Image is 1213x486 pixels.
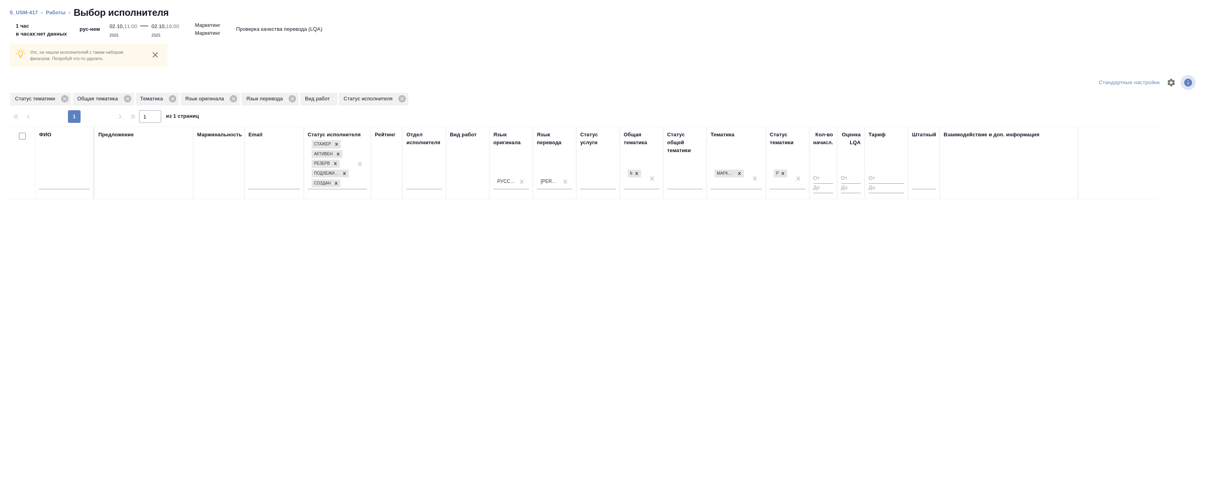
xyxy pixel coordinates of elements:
[628,170,632,178] div: Маркетинг
[16,22,67,30] p: 1 час
[869,174,904,184] input: От
[98,131,134,139] div: Предложение
[140,19,148,40] div: —
[248,131,262,139] div: Email
[124,23,137,29] p: 11:00
[627,169,642,179] div: Маркетинг
[311,149,343,159] div: Стажер, Активен, Резерв, Подлежит внедрению, Создан
[241,93,299,105] div: Язык перевода
[580,131,616,147] div: Статус услуги
[841,174,861,184] input: От
[312,140,332,149] div: Стажер
[185,95,227,103] p: Язык оригинала
[305,95,333,103] p: Вид работ
[151,23,166,29] p: 02.10,
[197,131,242,139] div: Маржинальность
[246,95,286,103] p: Язык перевода
[537,131,572,147] div: Язык перевода
[166,111,199,123] span: из 1 страниц
[109,23,124,29] p: 02.10,
[711,131,734,139] div: Тематика
[406,131,442,147] div: Отдел исполнителя
[46,9,66,15] a: Работы
[312,170,340,178] div: Подлежит внедрению
[1162,73,1181,92] span: Настроить таблицу
[841,131,861,147] div: Оценка LQA
[10,93,71,105] div: Статус тематики
[311,159,340,169] div: Стажер, Активен, Резерв, Подлежит внедрению, Создан
[375,131,395,139] div: Рейтинг
[15,95,58,103] p: Статус тематики
[41,9,43,17] li: ‹
[166,23,179,29] p: 18:00
[813,183,833,193] input: До
[311,139,342,149] div: Стажер, Активен, Резерв, Подлежит внедрению, Создан
[9,9,38,15] a: S_USM-417
[813,131,833,147] div: Кол-во начисл.
[912,131,936,139] div: Штатный
[73,6,169,19] h2: Выбор исполнителя
[312,150,334,158] div: Активен
[69,9,70,17] li: ‹
[339,93,408,105] div: Статус исполнителя
[715,170,735,178] div: Маркетинг
[770,131,805,147] div: Статус тематики
[624,131,659,147] div: Общая тематика
[344,95,395,103] p: Статус исполнителя
[195,21,220,29] p: Маркетинг
[774,170,779,178] div: Рекомендован
[714,169,745,179] div: Маркетинг
[869,183,904,193] input: До
[311,169,350,179] div: Стажер, Активен, Резерв, Подлежит внедрению, Создан
[77,95,121,103] p: Общая тематика
[497,178,515,185] div: Русский
[493,131,529,147] div: Язык оригинала
[135,93,179,105] div: Тематика
[236,25,322,33] p: Проверка качества перевода (LQA)
[312,160,331,168] div: Резерв
[308,131,361,139] div: Статус исполнителя
[841,183,861,193] input: До
[181,93,240,105] div: Язык оригинала
[667,131,703,154] div: Статус общей тематики
[944,131,1039,139] div: Взаимодействие и доп. информация
[311,179,341,188] div: Стажер, Активен, Резерв, Подлежит внедрению, Создан
[1097,77,1162,89] div: split button
[140,95,166,103] p: Тематика
[73,93,134,105] div: Общая тематика
[30,49,143,62] p: Упс, не нашли исполнителей с таким набором фильтров. Попробуй что-то удалить
[39,131,51,139] div: ФИО
[149,49,161,61] button: close
[1181,75,1197,90] span: Посмотреть информацию
[869,131,886,139] div: Тариф
[450,131,477,139] div: Вид работ
[9,6,1204,19] nav: breadcrumb
[541,178,559,185] div: [PERSON_NAME]
[813,174,833,184] input: От
[312,179,332,188] div: Создан
[773,169,788,179] div: Рекомендован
